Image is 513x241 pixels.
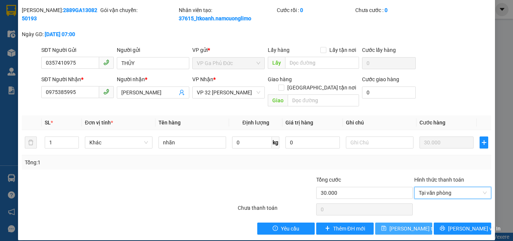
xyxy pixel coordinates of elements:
[192,76,213,82] span: VP Nhận
[179,6,275,23] div: Nhân viên tạo:
[192,46,265,54] div: VP gửi
[448,224,501,233] span: [PERSON_NAME] và In
[326,46,359,54] span: Lấy tận nơi
[197,58,260,69] span: VP Ga Phủ Đức
[480,136,488,149] button: plus
[414,177,464,183] label: Hình thức thanh toán
[389,224,450,233] span: [PERSON_NAME] thay đổi
[179,15,251,21] b: 37615_ltkoanh.namcuonglimo
[89,137,148,148] span: Khác
[41,46,114,54] div: SĐT Người Gửi
[316,177,341,183] span: Tổng cước
[316,223,374,235] button: plusThêm ĐH mới
[346,136,413,149] input: Ghi Chú
[22,30,99,38] div: Ngày GD:
[242,120,269,126] span: Định lượng
[355,6,432,14] div: Chưa cước :
[434,223,491,235] button: printer[PERSON_NAME] và In
[284,83,359,92] span: [GEOGRAPHIC_DATA] tận nơi
[385,7,388,13] b: 0
[325,226,330,232] span: plus
[268,57,285,69] span: Lấy
[100,6,177,14] div: Gói vận chuyển:
[41,75,114,83] div: SĐT Người Nhận
[285,57,359,69] input: Dọc đường
[22,6,99,23] div: [PERSON_NAME]:
[117,75,189,83] div: Người nhận
[333,224,365,233] span: Thêm ĐH mới
[419,136,474,149] input: 0
[419,120,445,126] span: Cước hàng
[103,59,109,65] span: phone
[273,226,278,232] span: exclamation-circle
[45,120,51,126] span: SL
[277,6,354,14] div: Cước rồi :
[343,115,416,130] th: Ghi chú
[440,226,445,232] span: printer
[381,226,386,232] span: save
[268,76,292,82] span: Giao hàng
[362,76,399,82] label: Cước giao hàng
[158,120,181,126] span: Tên hàng
[419,187,487,199] span: Tại văn phòng
[117,46,189,54] div: Người gửi
[288,94,359,106] input: Dọc đường
[300,7,303,13] b: 0
[362,86,416,99] input: Cước giao hàng
[257,223,315,235] button: exclamation-circleYêu cầu
[179,89,185,95] span: user-add
[45,31,75,37] b: [DATE] 07:00
[197,87,260,98] span: VP 32 Mạc Thái Tổ
[25,158,199,167] div: Tổng: 1
[158,136,226,149] input: VD: Bàn, Ghế
[85,120,113,126] span: Đơn vị tính
[375,223,433,235] button: save[PERSON_NAME] thay đổi
[268,94,288,106] span: Giao
[362,57,416,69] input: Cước lấy hàng
[285,120,313,126] span: Giá trị hàng
[268,47,290,53] span: Lấy hàng
[480,139,488,146] span: plus
[272,136,279,149] span: kg
[237,204,315,217] div: Chưa thanh toán
[362,47,396,53] label: Cước lấy hàng
[25,136,37,149] button: delete
[103,89,109,95] span: phone
[281,224,299,233] span: Yêu cầu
